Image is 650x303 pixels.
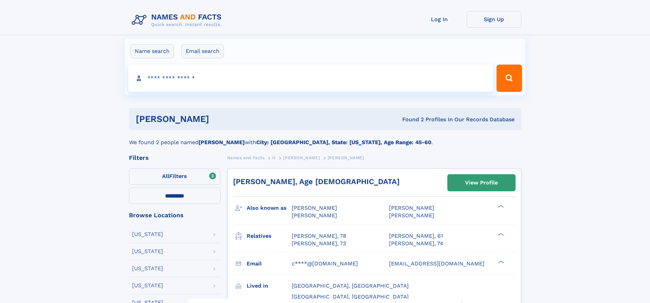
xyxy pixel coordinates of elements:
[136,115,306,123] h1: [PERSON_NAME]
[129,130,521,147] div: We found 2 people named with .
[247,230,292,242] h3: Relatives
[328,155,364,160] span: [PERSON_NAME]
[412,11,467,28] a: Log In
[199,139,245,146] b: [PERSON_NAME]
[247,258,292,270] h3: Email
[181,44,224,58] label: Email search
[247,202,292,214] h3: Also known as
[448,175,515,191] a: View Profile
[272,155,276,160] span: H
[465,175,498,191] div: View Profile
[389,212,434,219] span: [PERSON_NAME]
[132,266,163,271] div: [US_STATE]
[272,153,276,162] a: H
[389,205,434,211] span: [PERSON_NAME]
[389,260,485,267] span: [EMAIL_ADDRESS][DOMAIN_NAME]
[129,11,227,29] img: Logo Names and Facts
[467,11,521,28] a: Sign Up
[129,212,220,218] div: Browse Locations
[256,139,431,146] b: City: [GEOGRAPHIC_DATA], State: [US_STATE], Age Range: 45-60
[227,153,265,162] a: Names and Facts
[292,283,409,289] span: [GEOGRAPHIC_DATA], [GEOGRAPHIC_DATA]
[496,232,504,236] div: ❯
[283,155,320,160] span: [PERSON_NAME]
[496,260,504,264] div: ❯
[132,283,163,288] div: [US_STATE]
[247,280,292,292] h3: Lived in
[292,212,337,219] span: [PERSON_NAME]
[389,240,443,247] a: [PERSON_NAME], 74
[132,232,163,237] div: [US_STATE]
[283,153,320,162] a: [PERSON_NAME]
[292,205,337,211] span: [PERSON_NAME]
[130,44,174,58] label: Name search
[306,116,515,123] div: Found 2 Profiles In Our Records Database
[292,293,409,300] span: [GEOGRAPHIC_DATA], [GEOGRAPHIC_DATA]
[129,168,220,185] label: Filters
[496,65,522,92] button: Search Button
[292,240,346,247] a: [PERSON_NAME], 73
[292,232,346,240] a: [PERSON_NAME], 78
[389,232,443,240] a: [PERSON_NAME], 61
[496,204,504,209] div: ❯
[162,173,169,179] span: All
[132,249,163,254] div: [US_STATE]
[233,177,400,186] a: [PERSON_NAME], Age [DEMOGRAPHIC_DATA]
[129,155,220,161] div: Filters
[128,65,494,92] input: search input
